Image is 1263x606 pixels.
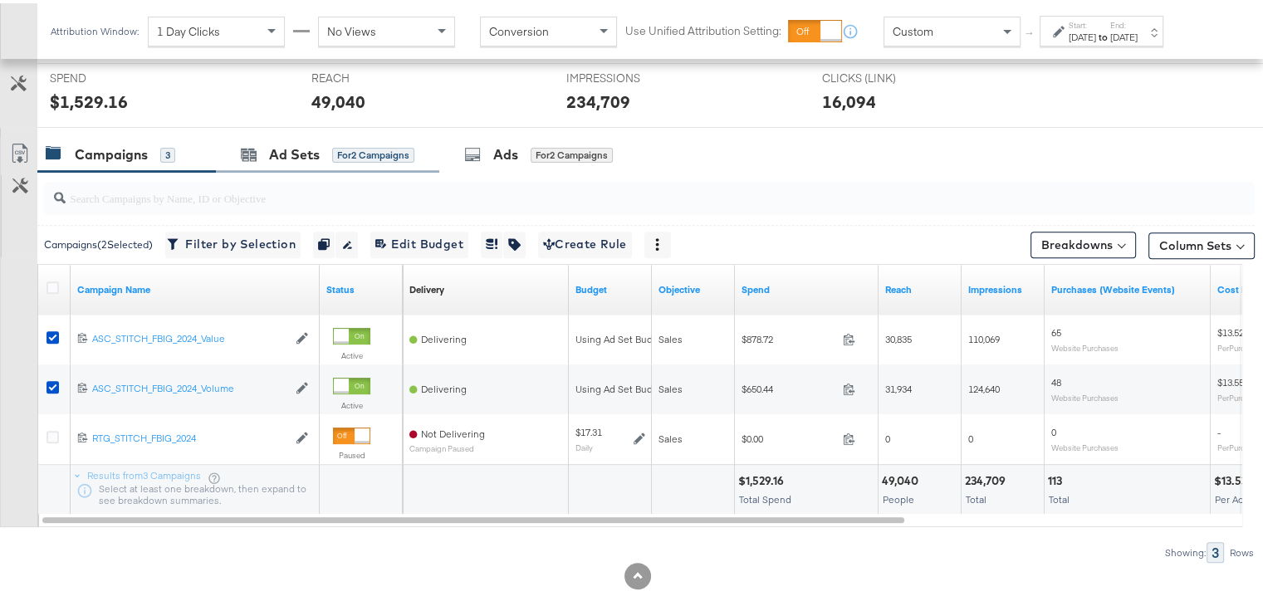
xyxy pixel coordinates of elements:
a: ASC_STITCH_FBIG_2024_Value [92,329,287,343]
div: 3 [1207,539,1224,560]
sub: Per Purchase [1217,439,1261,449]
div: $1,529.16 [738,470,789,486]
span: $0.00 [742,429,836,442]
div: for 2 Campaigns [531,144,613,159]
sub: Per Purchase [1217,340,1261,349]
span: Filter by Selection [170,231,296,252]
div: Using Ad Set Budget [575,330,668,343]
span: SPEND [50,67,174,83]
button: Breakdowns [1030,228,1136,255]
div: Campaigns [75,142,148,161]
span: 31,934 [885,379,912,392]
a: The maximum amount you're willing to spend on your ads, on average each day or over the lifetime ... [575,280,645,293]
div: 234,709 [566,86,630,110]
span: $650.44 [742,379,836,392]
div: 3 [160,144,175,159]
a: Your campaign name. [77,280,313,293]
span: CLICKS (LINK) [821,67,946,83]
sub: Website Purchases [1051,340,1119,349]
sub: Website Purchases [1051,389,1119,399]
span: Sales [658,330,683,342]
span: Total [966,490,986,502]
a: The number of times a purchase was made tracked by your Custom Audience pixel on your website aft... [1051,280,1204,293]
div: $13.53 [1214,470,1252,486]
span: Delivering [421,379,467,392]
div: ASC_STITCH_FBIG_2024_Volume [92,379,287,392]
div: $1,529.16 [50,86,128,110]
a: ASC_STITCH_FBIG_2024_Volume [92,379,287,393]
div: Campaigns ( 2 Selected) [44,234,153,249]
label: Use Unified Attribution Setting: [625,20,781,36]
span: Sales [658,429,683,442]
span: 65 [1051,323,1061,335]
span: 48 [1051,373,1061,385]
div: ASC_STITCH_FBIG_2024_Value [92,329,287,342]
a: Shows the current state of your Ad Campaign. [326,280,396,293]
span: $13.52 [1217,323,1244,335]
span: - [1217,423,1221,435]
span: Total Spend [739,490,791,502]
label: Paused [333,447,370,457]
div: Showing: [1164,544,1207,555]
a: The number of times your ad was served. On mobile apps an ad is counted as served the first time ... [968,280,1038,293]
span: $13.55 [1217,373,1244,385]
div: Attribution Window: [50,22,140,34]
span: Per Action [1215,490,1261,502]
a: The total amount spent to date. [742,280,872,293]
sub: Per Purchase [1217,389,1261,399]
a: RTG_STITCH_FBIG_2024 [92,428,287,442]
div: $17.31 [575,423,602,436]
span: People [883,490,914,502]
div: Using Ad Set Budget [575,379,668,393]
div: for 2 Campaigns [332,144,414,159]
div: Ads [493,142,518,161]
button: Edit Budget [370,228,468,255]
div: 16,094 [821,86,875,110]
a: Your campaign's objective. [658,280,728,293]
a: Reflects the ability of your Ad Campaign to achieve delivery based on ad states, schedule and bud... [409,280,444,293]
span: 0 [885,429,890,442]
span: 0 [1051,423,1056,435]
label: Active [333,397,370,408]
span: Total [1049,490,1070,502]
span: Delivering [421,330,467,342]
span: Sales [658,379,683,392]
span: 1 Day Clicks [157,21,220,36]
span: No Views [327,21,376,36]
span: Not Delivering [421,424,485,437]
span: Conversion [489,21,549,36]
span: 30,835 [885,330,912,342]
button: Create Rule [538,228,632,255]
div: Rows [1229,544,1255,555]
input: Search Campaigns by Name, ID or Objective [66,172,1146,204]
div: 234,709 [965,470,1011,486]
sub: Campaign Paused [409,441,485,450]
div: 113 [1048,470,1067,486]
div: [DATE] [1069,27,1096,41]
sub: Website Purchases [1051,439,1119,449]
strong: to [1096,27,1110,40]
span: ↑ [1022,28,1038,34]
span: Edit Budget [375,231,463,252]
label: End: [1110,17,1138,27]
span: $878.72 [742,330,836,342]
div: 49,040 [882,470,923,486]
div: 49,040 [311,86,365,110]
span: Custom [893,21,933,36]
button: Column Sets [1148,229,1255,256]
sub: Daily [575,439,593,449]
a: The number of people your ad was served to. [885,280,955,293]
span: 0 [968,429,973,442]
span: REACH [311,67,436,83]
label: Start: [1069,17,1096,27]
label: Active [333,347,370,358]
div: [DATE] [1110,27,1138,41]
div: Delivery [409,280,444,293]
span: 124,640 [968,379,1000,392]
span: 110,069 [968,330,1000,342]
span: IMPRESSIONS [566,67,691,83]
div: Ad Sets [269,142,320,161]
button: Filter by Selection [165,228,301,255]
span: Create Rule [543,231,627,252]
